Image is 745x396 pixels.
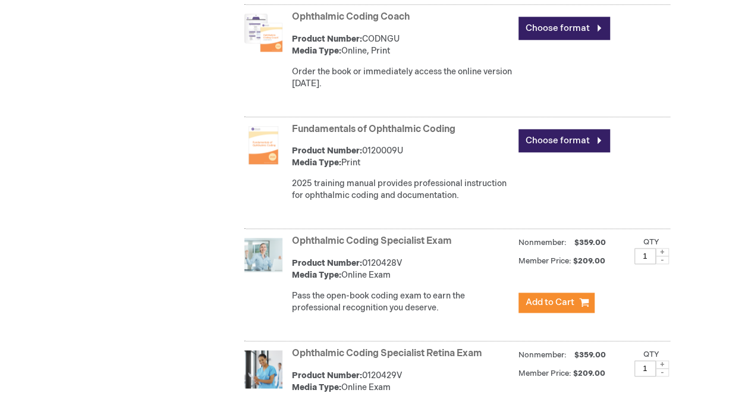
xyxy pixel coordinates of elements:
img: Ophthalmic Coding Specialist Retina Exam [244,350,282,388]
strong: Member Price: [518,369,571,378]
span: $209.00 [573,256,607,266]
img: Fundamentals of Ophthalmic Coding [244,126,282,164]
strong: Media Type: [292,270,341,280]
div: 0120428V Online Exam [292,257,513,281]
input: Qty [634,360,656,376]
strong: Nonmember: [518,235,567,250]
strong: Media Type: [292,158,341,168]
strong: Product Number: [292,258,362,268]
div: CODNGU Online, Print [292,33,513,57]
strong: Media Type: [292,382,341,392]
span: $209.00 [573,369,607,378]
div: Order the book or immediately access the online version [DATE]. [292,66,513,90]
a: Fundamentals of Ophthalmic Coding [292,124,455,135]
strong: Member Price: [518,256,571,266]
strong: Product Number: [292,370,362,381]
a: Ophthalmic Coding Specialist Retina Exam [292,348,482,359]
span: $359.00 [573,350,608,360]
input: Qty [634,248,656,264]
label: Qty [643,350,659,359]
strong: Media Type: [292,46,341,56]
a: Ophthalmic Coding Coach [292,11,410,23]
img: Ophthalmic Coding Coach [244,14,282,52]
strong: Product Number: [292,146,362,156]
label: Qty [643,237,659,247]
a: Ophthalmic Coding Specialist Exam [292,235,452,247]
a: Choose format [518,129,610,152]
span: Add to Cart [526,297,574,308]
strong: Product Number: [292,34,362,44]
a: Choose format [518,17,610,40]
p: 2025 training manual provides professional instruction for ophthalmic coding and documentation. [292,178,513,202]
button: Add to Cart [518,293,595,313]
span: $359.00 [573,238,608,247]
strong: Nonmember: [518,348,567,363]
div: 0120009U Print [292,145,513,169]
img: Ophthalmic Coding Specialist Exam [244,238,282,276]
p: Pass the open-book coding exam to earn the professional recognition you deserve. [292,290,513,314]
div: 0120429V Online Exam [292,370,513,394]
